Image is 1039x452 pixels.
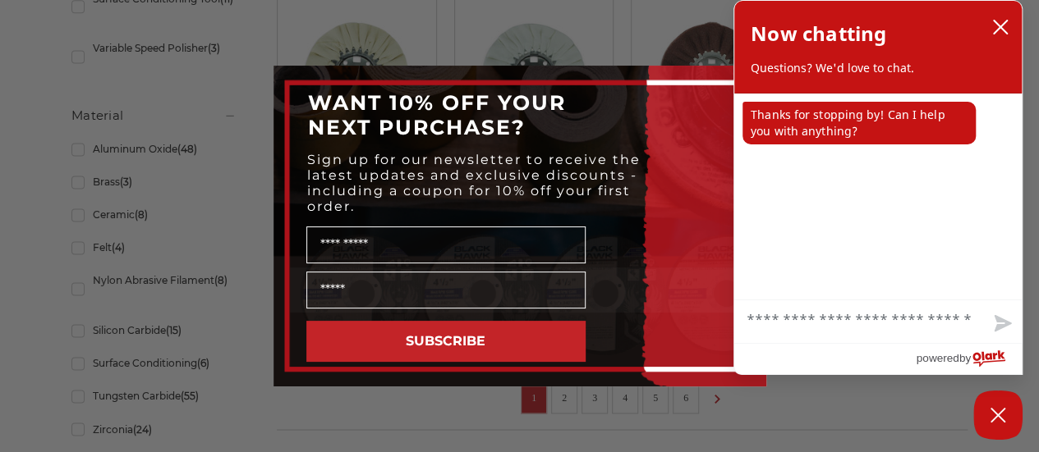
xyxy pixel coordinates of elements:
p: Questions? We'd love to chat. [751,60,1005,76]
span: WANT 10% OFF YOUR NEXT PURCHASE? [308,90,566,139]
p: Thanks for stopping by! Can I help you with anything? [742,102,976,144]
input: Email [306,272,586,308]
button: Close Chatbox [973,390,1023,440]
button: close chatbox [987,15,1014,39]
div: chat [734,94,1022,299]
button: SUBSCRIBE [306,321,586,362]
span: Sign up for our newsletter to receive the latest updates and exclusive discounts - including a co... [307,152,641,214]
span: by [959,348,971,368]
button: Send message [981,305,1022,343]
h2: Now chatting [751,17,886,50]
span: powered [916,348,959,368]
a: Powered by Olark [916,344,1022,374]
